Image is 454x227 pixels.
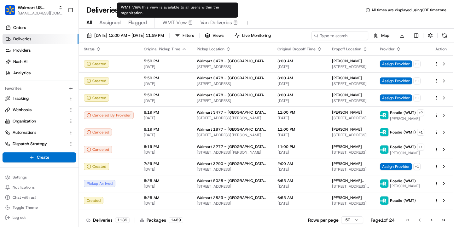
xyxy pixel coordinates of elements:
span: Assign Provider [380,94,412,101]
button: Canceled [84,128,112,136]
span: [DATE] [277,150,322,155]
div: Created [84,163,109,170]
div: Start new chat [21,60,103,66]
span: [STREET_ADDRESS] [332,81,370,86]
span: Van Deliveries [200,19,232,26]
span: Chat with us! [13,195,36,200]
a: 💻API Documentation [51,89,104,100]
span: 6:55 AM [277,178,322,183]
span: Walmart 3477 - [GEOGRAPHIC_DATA], [GEOGRAPHIC_DATA] [197,110,267,115]
span: Walmart 3478 - [GEOGRAPHIC_DATA], [GEOGRAPHIC_DATA] [197,59,267,64]
p: Welcome 👋 [6,25,115,35]
img: roadie-logo-v2.jpg [380,196,388,205]
span: Original Dropoff Time [277,47,316,52]
span: [PERSON_NAME] [332,93,362,98]
input: Type to search [311,31,368,40]
button: Automations [3,128,76,138]
span: Walmart 3478 - [GEOGRAPHIC_DATA], [GEOGRAPHIC_DATA] [197,93,267,98]
span: 3:00 AM [277,93,322,98]
span: [PERSON_NAME] [332,110,362,115]
button: Refresh [440,31,449,40]
span: [DATE] 12:00 AM - [DATE] 11:59 PM [94,33,164,38]
span: Toggle Theme [13,205,38,210]
span: 5:59 PM [144,93,187,98]
span: [STREET_ADDRESS] [332,201,370,206]
span: [STREET_ADDRESS] [332,64,370,69]
span: 6:19 PM [144,127,187,132]
span: Walmart 2277 - [GEOGRAPHIC_DATA], [GEOGRAPHIC_DATA] [197,144,267,149]
img: roadie-logo-v2.jpg [380,111,388,119]
span: Assigned [99,19,121,26]
span: Organization [13,118,36,124]
span: [STREET_ADDRESS] [332,150,370,155]
img: roadie-logo-v2.jpg [380,128,388,136]
a: Automations [5,130,66,135]
img: roadie-logo-v2.jpg [380,179,388,188]
span: 11:00 PM [277,144,322,149]
span: Flagged [128,19,147,26]
span: [DATE] [277,184,322,189]
span: [PERSON_NAME] [390,116,424,121]
img: Walmart US Stores [5,5,15,15]
span: [STREET_ADDRESS] [197,201,267,206]
button: Walmart US Stores [18,4,56,11]
span: Knowledge Base [13,91,48,98]
span: [PERSON_NAME] [332,212,362,217]
span: [DATE] [144,64,187,69]
button: Created [84,60,109,68]
span: Roadie (WMT) [390,179,416,184]
span: [STREET_ADDRESS][PERSON_NAME] [197,150,267,155]
span: Providers [13,48,31,53]
span: [DATE] [144,133,187,138]
div: Action [434,47,448,52]
span: Deliveries [13,36,31,42]
button: Settings [3,173,76,182]
div: 💻 [53,92,58,97]
span: 7:29 PM [144,161,187,166]
button: Created [84,77,109,85]
span: [STREET_ADDRESS] [332,98,370,103]
span: All [86,19,92,26]
span: 5:59 PM [144,76,187,81]
span: [DATE] [277,98,322,103]
div: Created [84,94,109,102]
button: Create [3,152,76,162]
span: Notifications [13,185,35,190]
span: [DATE] [144,98,187,103]
img: 1736555255976-a54dd68f-1ca7-489b-9aae-adbdc363a1c4 [6,60,18,71]
div: Deliveries [86,217,130,223]
span: [DATE] [144,81,187,86]
button: Toggle Theme [3,203,76,212]
span: [DATE] [144,184,187,189]
div: Favorites [3,83,76,94]
span: Roadie (WMT) [390,130,416,135]
a: Orders [3,23,79,33]
span: [STREET_ADDRESS][PERSON_NAME] [332,116,370,121]
span: Nash AI [13,59,27,65]
span: [STREET_ADDRESS] [197,98,267,103]
span: Pylon [63,107,76,111]
span: [PERSON_NAME] [390,184,420,189]
span: [STREET_ADDRESS][PERSON_NAME] [332,184,370,189]
button: +1 [413,60,421,67]
span: [DATE] [144,167,187,172]
button: Walmart US StoresWalmart US Stores[EMAIL_ADDRESS][DOMAIN_NAME] [3,3,65,18]
span: [DATE] [277,201,322,206]
button: Webhooks [3,105,76,115]
span: This view is available to all users within the organization. [121,5,219,15]
button: Notifications [3,183,76,192]
button: +1 [417,144,424,150]
a: Tracking [5,96,66,101]
span: [STREET_ADDRESS] [197,81,267,86]
a: 📗Knowledge Base [4,89,51,100]
button: +1 [413,94,421,101]
a: Organization [5,118,66,124]
span: Assign Provider [380,77,412,84]
span: [PERSON_NAME] [332,59,362,64]
button: Canceled [84,146,112,153]
a: Webhooks [5,107,66,113]
input: Clear [16,41,104,47]
span: Views [212,33,224,38]
button: Organization [3,116,76,126]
